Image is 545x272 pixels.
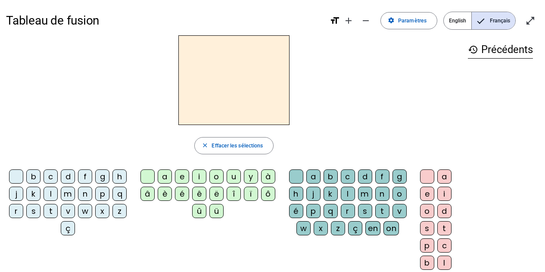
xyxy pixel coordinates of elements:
span: Français [472,12,515,29]
div: i [192,169,206,184]
div: c [44,169,58,184]
div: ç [61,221,75,235]
div: o [392,187,407,201]
div: ë [209,187,224,201]
div: e [420,187,434,201]
h3: Précédents [468,41,533,59]
div: o [420,204,434,218]
h1: Tableau de fusion [6,9,324,33]
div: b [420,256,434,270]
span: English [444,12,471,29]
div: f [78,169,92,184]
div: en [365,221,380,235]
div: ç [348,221,362,235]
div: on [383,221,399,235]
div: v [61,204,75,218]
div: ü [209,204,224,218]
div: g [392,169,407,184]
div: y [244,169,258,184]
div: é [175,187,189,201]
button: Entrer en plein écran [522,12,539,29]
span: Paramètres [398,16,427,25]
div: x [314,221,328,235]
mat-icon: open_in_full [525,16,536,26]
mat-icon: close [202,142,209,149]
div: m [358,187,372,201]
div: r [9,204,23,218]
div: ï [244,187,258,201]
div: n [375,187,389,201]
div: j [306,187,321,201]
button: Diminuer la taille de la police [357,12,374,29]
div: u [227,169,241,184]
div: j [9,187,23,201]
div: h [289,187,303,201]
div: o [209,169,224,184]
div: â [140,187,155,201]
div: c [437,238,452,253]
div: ô [261,187,275,201]
div: x [95,204,109,218]
div: t [44,204,58,218]
div: w [78,204,92,218]
div: d [61,169,75,184]
div: è [158,187,172,201]
div: d [358,169,372,184]
div: r [341,204,355,218]
mat-button-toggle-group: Language selection [443,12,516,30]
mat-icon: remove [361,16,371,26]
div: s [420,221,434,235]
button: Paramètres [380,12,437,29]
button: Effacer les sélections [194,137,274,154]
div: q [112,187,127,201]
div: q [324,204,338,218]
div: l [437,256,452,270]
div: k [26,187,40,201]
mat-icon: add [343,16,354,26]
div: f [375,169,389,184]
div: ê [192,187,206,201]
div: c [341,169,355,184]
div: a [437,169,452,184]
div: v [392,204,407,218]
div: m [61,187,75,201]
mat-icon: format_size [330,16,340,26]
div: û [192,204,206,218]
div: p [420,238,434,253]
div: s [26,204,40,218]
div: b [324,169,338,184]
div: n [78,187,92,201]
div: l [44,187,58,201]
div: t [375,204,389,218]
div: î [227,187,241,201]
div: e [175,169,189,184]
div: t [437,221,452,235]
div: w [296,221,311,235]
button: Augmenter la taille de la police [340,12,357,29]
div: s [358,204,372,218]
div: k [324,187,338,201]
div: p [306,204,321,218]
mat-icon: settings [388,17,395,24]
div: i [437,187,452,201]
div: z [331,221,345,235]
div: d [437,204,452,218]
div: a [306,169,321,184]
div: h [112,169,127,184]
mat-icon: history [468,44,478,55]
span: Effacer les sélections [212,141,263,150]
div: p [95,187,109,201]
div: g [95,169,109,184]
div: b [26,169,40,184]
div: é [289,204,303,218]
div: à [261,169,275,184]
div: l [341,187,355,201]
div: z [112,204,127,218]
div: a [158,169,172,184]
